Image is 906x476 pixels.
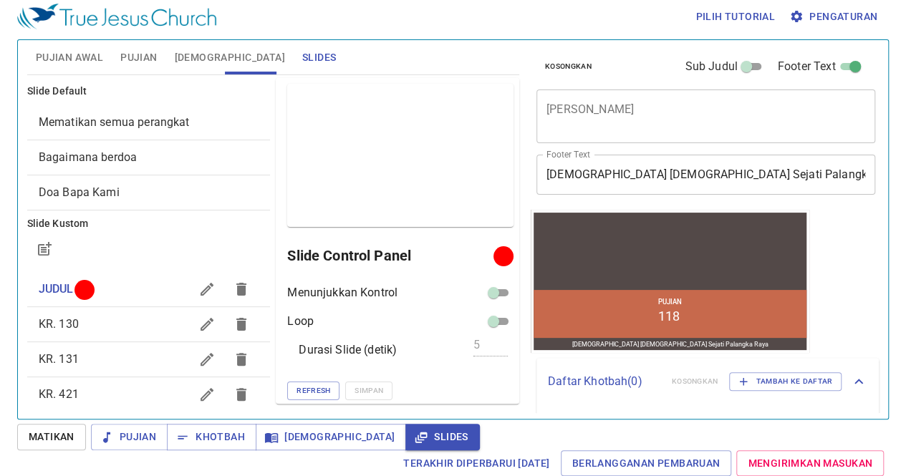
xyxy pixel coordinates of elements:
span: Tambah ke Daftar [738,375,832,388]
span: Berlangganan Pembaruan [572,455,721,472]
span: Pengaturan [792,8,877,26]
h6: Slide Default [27,84,271,99]
h6: Slide Control Panel [287,244,498,267]
p: Menunjukkan Kontrol [287,284,397,301]
span: Mengirimkan Masukan [748,455,872,472]
span: [object Object] [39,150,137,164]
span: [DEMOGRAPHIC_DATA] [175,49,285,67]
span: [DEMOGRAPHIC_DATA] [267,428,395,446]
p: Loop [287,313,314,330]
div: KR. 131 [27,342,271,377]
span: [object Object] [39,115,190,129]
span: Slides [417,428,468,446]
div: KR. 130 [27,307,271,341]
span: Footer Text [778,58,836,75]
button: Kosongkan [536,58,600,75]
button: Pengaturan [786,4,883,30]
iframe: from-child [531,210,809,353]
div: Mematikan semua perangkat [27,105,271,140]
span: KR. 421 [39,387,79,401]
span: Sub Judul [685,58,737,75]
span: Refresh [297,384,330,397]
button: Pilih tutorial [690,4,781,30]
div: Bagaimana berdoa [27,140,271,175]
span: Pujian [120,49,157,67]
span: Matikan [29,428,74,446]
span: Pujian [102,428,156,446]
div: JUDUL [27,272,271,306]
span: Pujian Awal [36,49,103,67]
button: Refresh [287,382,339,400]
button: Khotbah [167,424,256,450]
button: Pujian [91,424,168,450]
h6: Slide Kustom [27,216,271,232]
span: Pilih tutorial [695,8,775,26]
span: [object Object] [39,185,120,199]
span: Slides [302,49,336,67]
button: [DEMOGRAPHIC_DATA] [256,424,406,450]
button: Matikan [17,424,86,450]
span: KR. 130 [39,317,79,331]
span: KR. 131 [39,352,79,366]
p: Durasi Slide (detik) [299,341,397,359]
div: Daftar Khotbah(0)KosongkanTambah ke Daftar [536,358,879,405]
span: JUDUL [39,282,74,296]
button: Slides [405,424,479,450]
div: Doa Bapa Kami [27,175,271,210]
img: True Jesus Church [17,4,216,29]
button: Tambah ke Daftar [729,372,842,391]
span: Khotbah [178,428,245,446]
span: Terakhir Diperbarui [DATE] [403,455,549,472]
span: Kosongkan [545,60,592,73]
p: Daftar Khotbah ( 0 ) [548,373,660,390]
div: KR. 421 [27,377,271,412]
